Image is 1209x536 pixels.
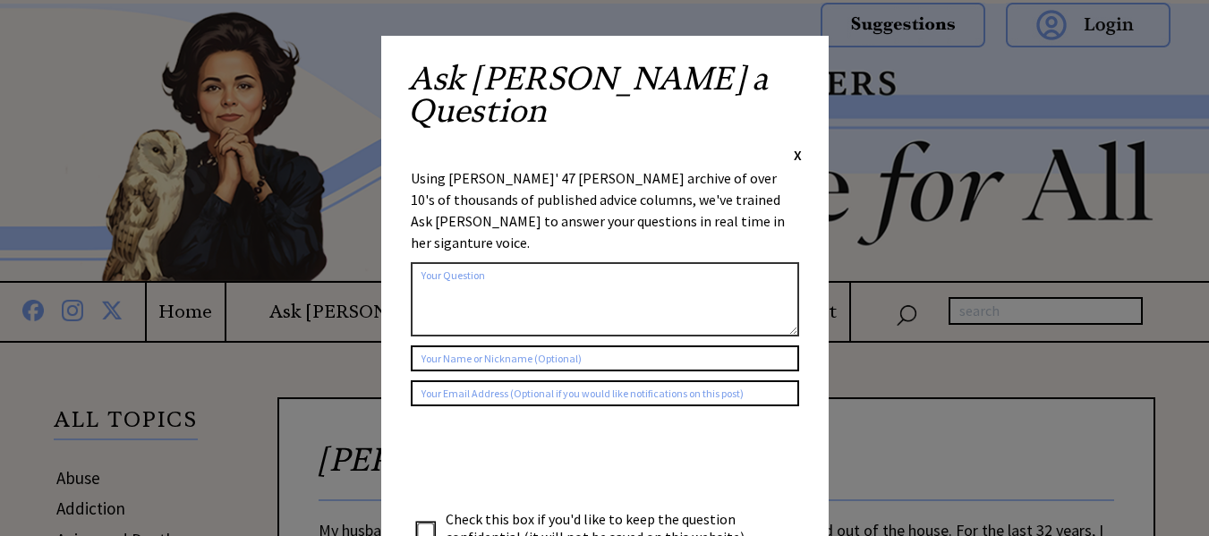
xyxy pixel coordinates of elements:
[794,146,802,164] span: X
[411,424,683,494] iframe: reCAPTCHA
[411,345,799,371] input: Your Name or Nickname (Optional)
[408,63,802,145] h2: Ask [PERSON_NAME] a Question
[411,167,799,253] div: Using [PERSON_NAME]' 47 [PERSON_NAME] archive of over 10's of thousands of published advice colum...
[411,380,799,406] input: Your Email Address (Optional if you would like notifications on this post)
